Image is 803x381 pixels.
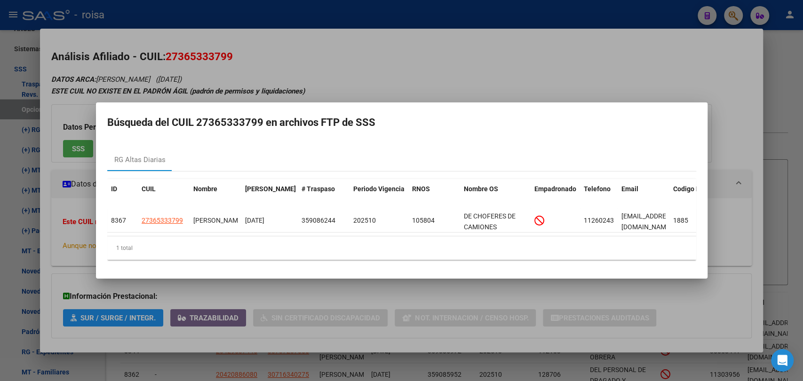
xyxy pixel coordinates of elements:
[771,349,794,372] div: Open Intercom Messenger
[531,179,580,210] datatable-header-cell: Empadronado
[584,217,621,224] span: 1126024333
[353,217,376,224] span: 202510
[138,179,190,210] datatable-header-cell: CUIL
[673,185,715,193] span: Codigo Postal
[669,179,721,210] datatable-header-cell: Codigo Postal
[534,185,576,193] span: Empadronado
[673,217,688,224] span: 1885
[107,114,696,132] h2: Búsqueda del CUIL 27365333799 en archivos FTP de SSS
[464,212,516,231] span: DE CHOFERES DE CAMIONES
[193,185,217,193] span: Nombre
[190,179,241,210] datatable-header-cell: Nombre
[111,217,126,224] span: 8367
[107,179,138,210] datatable-header-cell: ID
[107,236,696,260] div: 1 total
[618,179,669,210] datatable-header-cell: Email
[412,217,435,224] span: 105804
[302,217,335,224] span: 359086244
[412,185,430,193] span: RNOS
[464,185,498,193] span: Nombre OS
[111,185,117,193] span: ID
[460,179,531,210] datatable-header-cell: Nombre OS
[408,179,460,210] datatable-header-cell: RNOS
[142,217,183,224] span: 27365333799
[193,217,244,224] span: [PERSON_NAME]
[621,212,676,231] span: cambiemososocial+156@gmail.com
[245,215,294,226] div: [DATE]
[142,185,156,193] span: CUIL
[114,155,166,165] div: RG Altas Diarias
[298,179,350,210] datatable-header-cell: # Traspaso
[621,185,638,193] span: Email
[350,179,408,210] datatable-header-cell: Periodo Vigencia
[302,185,335,193] span: # Traspaso
[353,185,405,193] span: Periodo Vigencia
[245,185,296,193] span: [PERSON_NAME]
[584,185,611,193] span: Telefono
[241,179,298,210] datatable-header-cell: Fecha Traspaso
[580,179,618,210] datatable-header-cell: Telefono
